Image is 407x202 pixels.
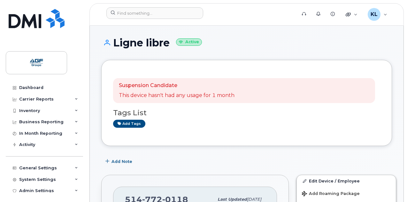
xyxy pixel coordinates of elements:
[297,187,396,200] button: Add Roaming Package
[297,175,396,187] a: Edit Device / Employee
[302,191,360,197] span: Add Roaming Package
[111,158,132,165] span: Add Note
[176,38,202,46] small: Active
[101,37,392,48] h1: Ligne libre
[113,109,380,117] h3: Tags List
[119,82,234,89] p: Suspension Candidate
[247,197,261,202] span: [DATE]
[379,174,402,197] iframe: Messenger Launcher
[218,197,247,202] span: Last updated
[113,120,145,128] a: Add tags
[101,156,138,167] button: Add Note
[119,92,234,99] p: This device hasn't had any usage for 1 month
